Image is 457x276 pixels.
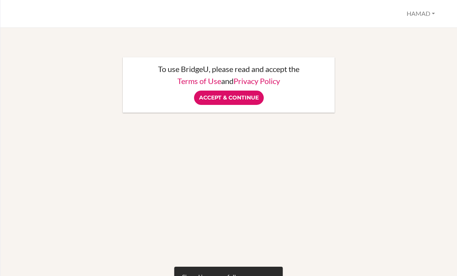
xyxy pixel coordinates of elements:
p: and [131,77,327,85]
button: HAMAD [403,7,438,21]
p: To use BridgeU, please read and accept the [131,65,327,73]
a: Terms of Use [177,76,221,86]
input: Accept & Continue [194,91,264,105]
a: Privacy Policy [234,76,280,86]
